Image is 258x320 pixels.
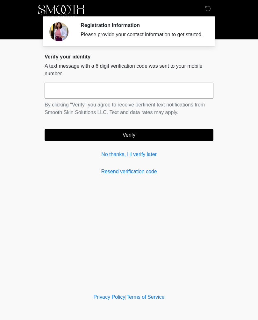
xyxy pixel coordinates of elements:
a: No thanks, I'll verify later [45,151,213,158]
div: Please provide your contact information to get started. [81,31,204,38]
button: Verify [45,129,213,141]
a: Privacy Policy [94,294,125,300]
h2: Verify your identity [45,54,213,60]
p: By clicking "Verify" you agree to receive pertinent text notifications from Smooth Skin Solutions... [45,101,213,116]
a: Resend verification code [45,168,213,175]
a: Terms of Service [126,294,164,300]
h2: Registration Information [81,22,204,28]
p: A text message with a 6 digit verification code was sent to your mobile number. [45,62,213,78]
img: Smooth Skin Solutions LLC Logo [38,5,84,17]
a: | [125,294,126,300]
img: Agent Avatar [49,22,68,41]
